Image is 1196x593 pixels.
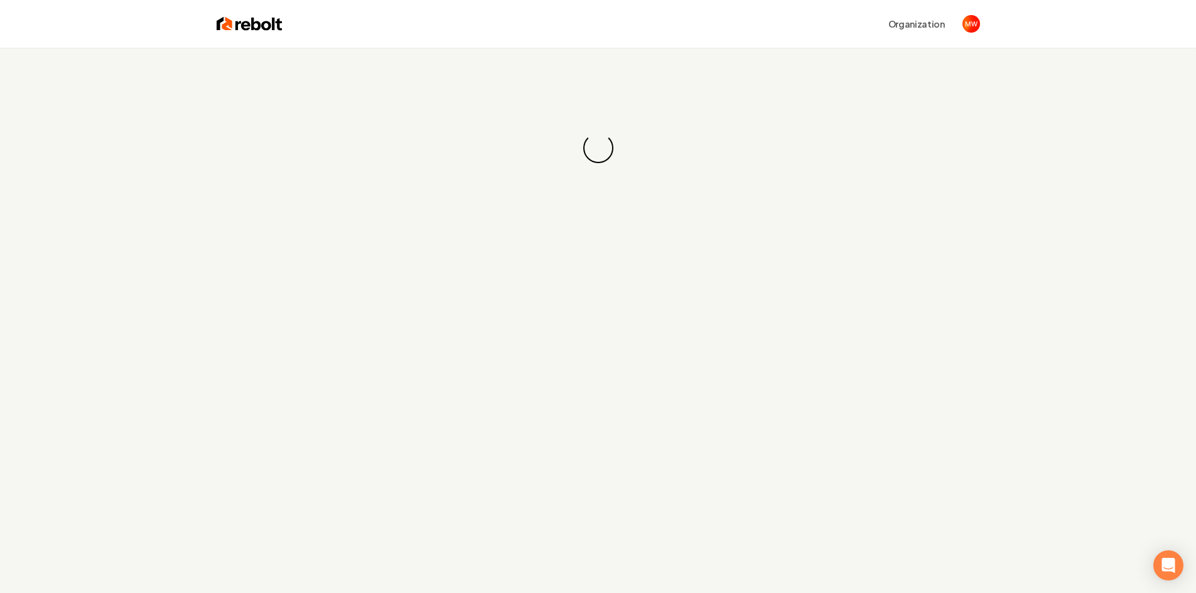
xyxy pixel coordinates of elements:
img: Marie Willis [962,15,980,33]
div: Loading [581,132,615,165]
img: Rebolt Logo [217,15,283,33]
button: Open user button [962,15,980,33]
div: Open Intercom Messenger [1153,550,1183,580]
button: Organization [881,13,952,35]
